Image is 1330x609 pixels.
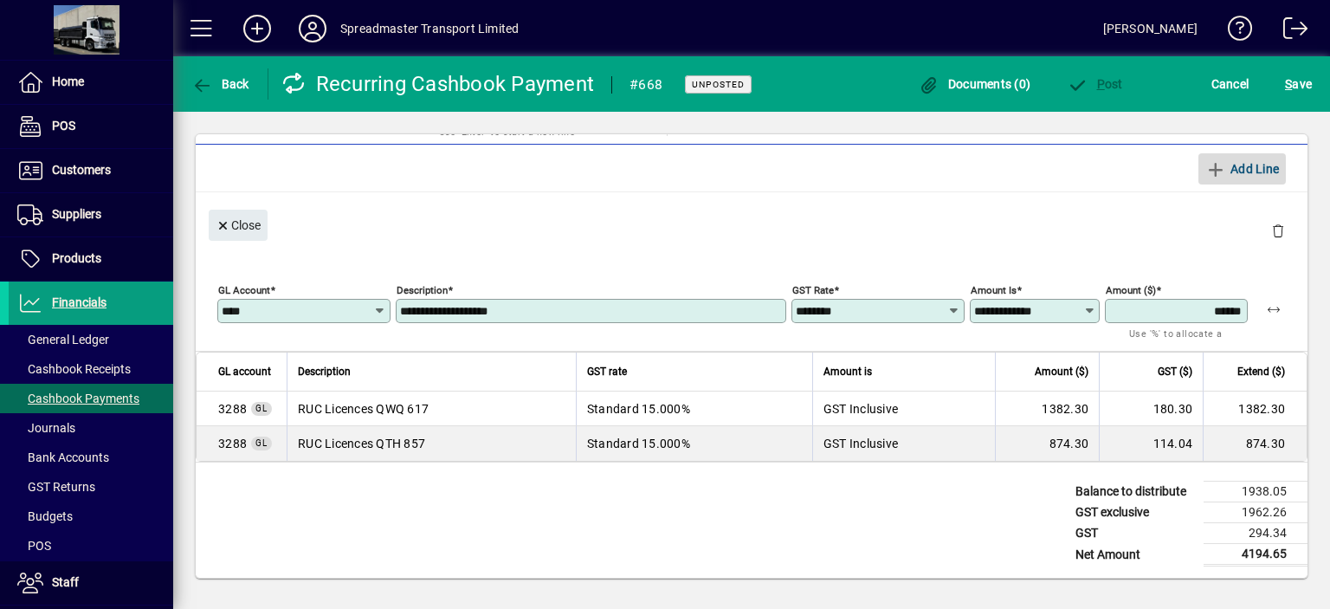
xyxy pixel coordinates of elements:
span: Back [191,77,249,91]
span: RUC Licences [218,400,247,418]
span: Add Line [1205,155,1280,183]
button: Profile [285,13,340,44]
button: Delete [1257,210,1299,251]
a: Customers [9,149,173,192]
span: Products [52,251,101,265]
a: Home [9,61,173,104]
button: Add [229,13,285,44]
span: General Ledger [17,333,109,347]
a: Cashbook Receipts [9,354,173,384]
div: Spreadmaster Transport Limited [340,15,519,42]
span: Unposted [692,79,745,90]
span: GL account [218,362,271,381]
span: POS [17,539,51,553]
a: General Ledger [9,325,173,354]
td: 294.34 [1204,523,1307,544]
span: GST Returns [17,480,95,494]
mat-label: Amount ($) [1106,284,1156,296]
a: Knowledge Base [1215,3,1253,60]
span: Bank Accounts [17,450,109,464]
span: Documents (0) [918,77,1030,91]
td: 874.30 [1203,426,1307,461]
span: Financials [52,295,107,309]
mat-label: Amount is [971,284,1017,296]
td: Standard 15.000% [576,426,812,461]
td: 1382.30 [995,392,1099,426]
button: Close [209,210,268,241]
a: Staff [9,561,173,605]
span: Extend ($) [1237,362,1285,381]
span: GL [255,438,268,448]
td: GST Inclusive [812,426,995,461]
app-page-header-button: Close [204,217,272,232]
span: Cancel [1211,70,1249,98]
a: Products [9,237,173,281]
a: Logout [1270,3,1308,60]
td: 1382.30 [1203,392,1307,426]
span: Cashbook Payments [17,392,139,405]
a: Bank Accounts [9,443,173,472]
td: 874.30 [995,426,1099,461]
button: Apply remaining balance [1253,288,1294,330]
div: Recurring Cashbook Payment [281,70,595,98]
td: Net Amount [1067,544,1204,566]
a: POS [9,105,173,148]
span: GL [255,404,268,413]
span: Staff [52,575,79,589]
span: Journals [17,421,75,435]
a: GST Returns [9,472,173,502]
a: Suppliers [9,193,173,236]
span: Description [298,362,351,381]
mat-label: GL Account [218,284,270,296]
td: RUC Licences QWQ 617 [287,392,576,426]
span: GST ($) [1158,362,1192,381]
button: Post [1062,68,1127,100]
td: GST Inclusive [812,392,995,426]
td: Balance to distribute [1067,482,1204,502]
button: Back [187,68,254,100]
a: POS [9,531,173,560]
div: [PERSON_NAME] [1103,15,1198,42]
span: Cashbook Receipts [17,362,131,376]
span: Home [52,75,84,88]
app-page-header-button: Back [173,68,268,100]
span: ave [1285,70,1312,98]
span: P [1097,77,1105,91]
td: 1962.26 [1204,502,1307,523]
span: Close [216,211,261,240]
td: Standard 15.000% [576,392,812,426]
span: Amount is [823,362,872,381]
span: Suppliers [52,207,101,221]
button: Documents (0) [914,68,1035,100]
span: S [1285,77,1292,91]
span: ost [1067,77,1123,91]
span: POS [52,119,75,133]
app-page-header-button: Delete [1257,223,1299,238]
td: 114.04 [1099,426,1203,461]
button: Cancel [1207,68,1254,100]
mat-label: Description [397,284,448,296]
span: Budgets [17,509,73,523]
a: Budgets [9,502,173,531]
a: Cashbook Payments [9,384,173,413]
a: Journals [9,413,173,443]
td: RUC Licences QTH 857 [287,426,576,461]
span: GST rate [587,362,627,381]
span: Amount ($) [1035,362,1088,381]
td: 4194.65 [1204,544,1307,566]
td: 180.30 [1099,392,1203,426]
button: Add Line [1198,153,1287,185]
mat-label: GST rate [792,284,834,296]
td: GST exclusive [1067,502,1204,523]
td: GST [1067,523,1204,544]
mat-hint: Use '%' to allocate a percentage [1129,323,1234,360]
span: Customers [52,163,111,177]
span: RUC Licences [218,435,247,452]
div: #668 [629,71,662,99]
button: Save [1281,68,1316,100]
td: 1938.05 [1204,482,1307,502]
